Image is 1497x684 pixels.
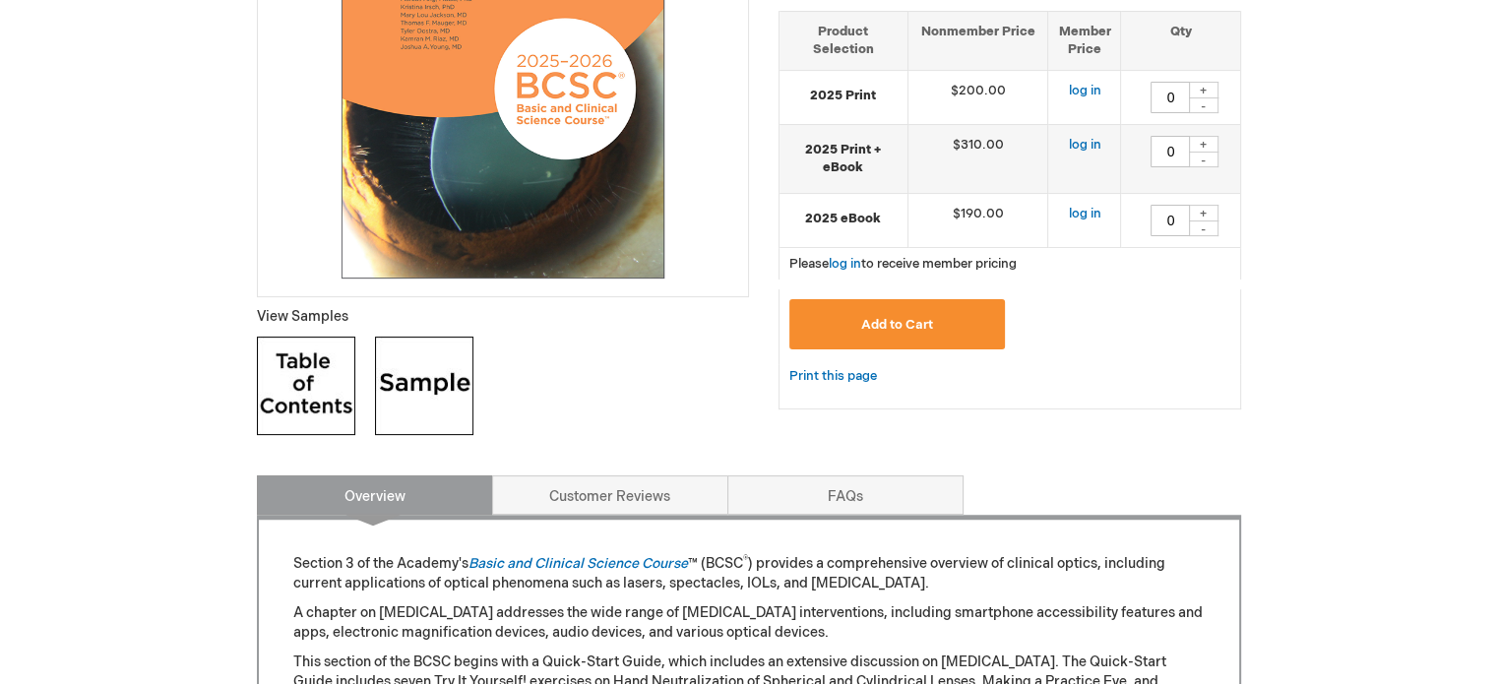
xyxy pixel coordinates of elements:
[1151,136,1190,167] input: Qty
[1189,136,1218,153] div: +
[1189,220,1218,236] div: -
[861,317,933,333] span: Add to Cart
[907,193,1048,247] td: $190.00
[780,11,908,70] th: Product Selection
[789,141,898,177] strong: 2025 Print + eBook
[293,603,1205,643] p: A chapter on [MEDICAL_DATA] addresses the wide range of [MEDICAL_DATA] interventions, including s...
[789,210,898,228] strong: 2025 eBook
[1151,205,1190,236] input: Qty
[1151,82,1190,113] input: Qty
[727,475,964,515] a: FAQs
[1068,206,1100,221] a: log in
[1189,97,1218,113] div: -
[468,555,688,572] a: Basic and Clinical Science Course
[293,554,1205,593] p: Section 3 of the Academy's ™ (BCSC ) provides a comprehensive overview of clinical optics, includ...
[829,256,861,272] a: log in
[257,337,355,435] img: Click to view
[1189,152,1218,167] div: -
[1048,11,1121,70] th: Member Price
[257,475,493,515] a: Overview
[1189,82,1218,98] div: +
[1121,11,1240,70] th: Qty
[257,307,749,327] p: View Samples
[492,475,728,515] a: Customer Reviews
[789,256,1017,272] span: Please to receive member pricing
[1189,205,1218,221] div: +
[789,364,877,389] a: Print this page
[743,554,748,566] sup: ®
[789,87,898,105] strong: 2025 Print
[375,337,473,435] img: Click to view
[1068,137,1100,153] a: log in
[789,299,1006,349] button: Add to Cart
[907,124,1048,193] td: $310.00
[1068,83,1100,98] a: log in
[907,70,1048,124] td: $200.00
[907,11,1048,70] th: Nonmember Price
